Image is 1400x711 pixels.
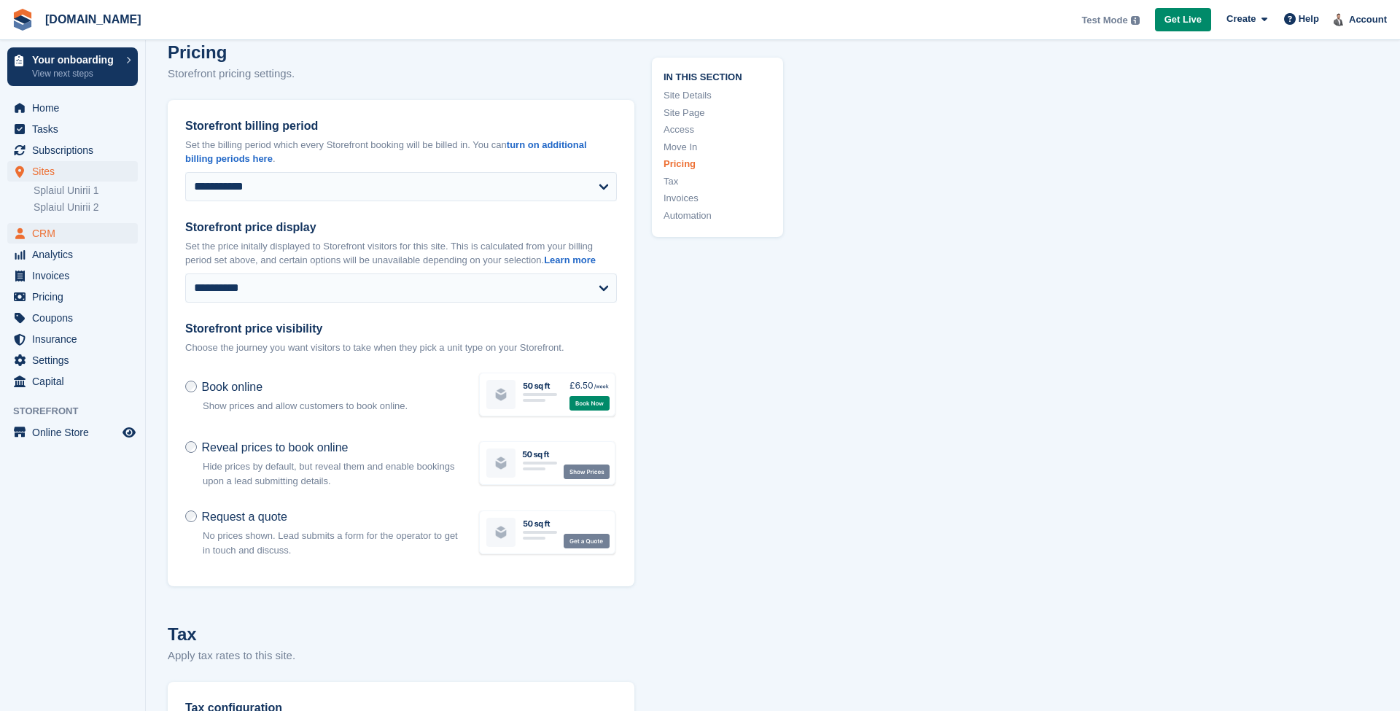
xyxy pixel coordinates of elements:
a: Your onboarding View next steps [7,47,138,86]
span: Reveal prices to book online [201,441,348,454]
a: menu [7,98,138,118]
input: Book online [185,381,197,392]
span: Capital [32,371,120,392]
a: menu [7,223,138,244]
span: Sites [32,161,120,182]
input: Reveal prices to book online [185,441,197,453]
span: Storefront [13,404,145,419]
span: Insurance [32,329,120,349]
p: Set the price initally displayed to Storefront visitors for this site. This is calculated from yo... [185,239,617,268]
a: Site Details [664,88,771,103]
span: Online Store [32,422,120,443]
span: Account [1349,12,1387,27]
a: menu [7,371,138,392]
a: Automation [664,208,771,222]
a: Site Page [664,105,771,120]
a: Get Live [1155,8,1211,32]
img: Ionut Grigorescu [1332,12,1347,26]
span: Coupons [32,308,120,328]
a: menu [7,350,138,370]
a: menu [7,308,138,328]
a: Tax [664,174,771,188]
a: menu [7,422,138,443]
p: Your onboarding [32,55,119,65]
span: CRM [32,223,120,244]
a: menu [7,140,138,160]
span: In this section [664,69,771,82]
input: Request a quote [185,510,197,522]
a: Learn more [544,255,596,265]
p: No prices shown. Lead submits a form for the operator to get in touch and discuss. [203,529,460,557]
a: menu [7,329,138,349]
span: Get Live [1164,12,1202,27]
p: Show prices and allow customers to book online. [203,399,460,413]
a: Preview store [120,424,138,441]
a: menu [7,161,138,182]
span: Pricing [32,287,120,307]
span: Help [1299,12,1319,26]
img: icon-info-grey-7440780725fd019a000dd9b08b2336e03edf1995a4989e88bcd33f0948082b44.svg [1131,16,1140,25]
h2: Pricing [168,39,634,66]
span: Settings [32,350,120,370]
label: Storefront billing period [185,117,617,135]
span: Invoices [32,265,120,286]
p: View next steps [32,67,119,80]
span: Book online [201,381,262,393]
span: Request a quote [201,510,287,523]
label: Storefront price visibility [185,320,617,338]
span: Test Mode [1081,13,1127,28]
a: Splaiul Unirii 1 [34,184,138,198]
a: Access [664,123,771,137]
a: menu [7,265,138,286]
span: Create [1226,12,1256,26]
span: Tasks [32,119,120,139]
a: menu [7,244,138,265]
span: Analytics [32,244,120,265]
a: Move In [664,139,771,154]
span: Home [32,98,120,118]
p: Storefront pricing settings. [168,66,634,82]
a: Splaiul Unirii 2 [34,201,138,214]
p: Hide prices by default, but reveal them and enable bookings upon a lead submitting details. [203,459,460,488]
img: stora-icon-8386f47178a22dfd0bd8f6a31ec36ba5ce8667c1dd55bd0f319d3a0aa187defe.svg [12,9,34,31]
h2: Tax [168,621,634,648]
p: Apply tax rates to this site. [168,648,634,664]
a: Pricing [664,157,771,171]
p: Set the billing period which every Storefront booking will be billed in. You can . [185,138,617,166]
a: menu [7,287,138,307]
span: Subscriptions [32,140,120,160]
p: Choose the journey you want visitors to take when they pick a unit type on your Storefront. [185,341,617,355]
a: Invoices [664,191,771,206]
a: menu [7,119,138,139]
a: [DOMAIN_NAME] [39,7,147,31]
label: Storefront price display [185,219,617,236]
